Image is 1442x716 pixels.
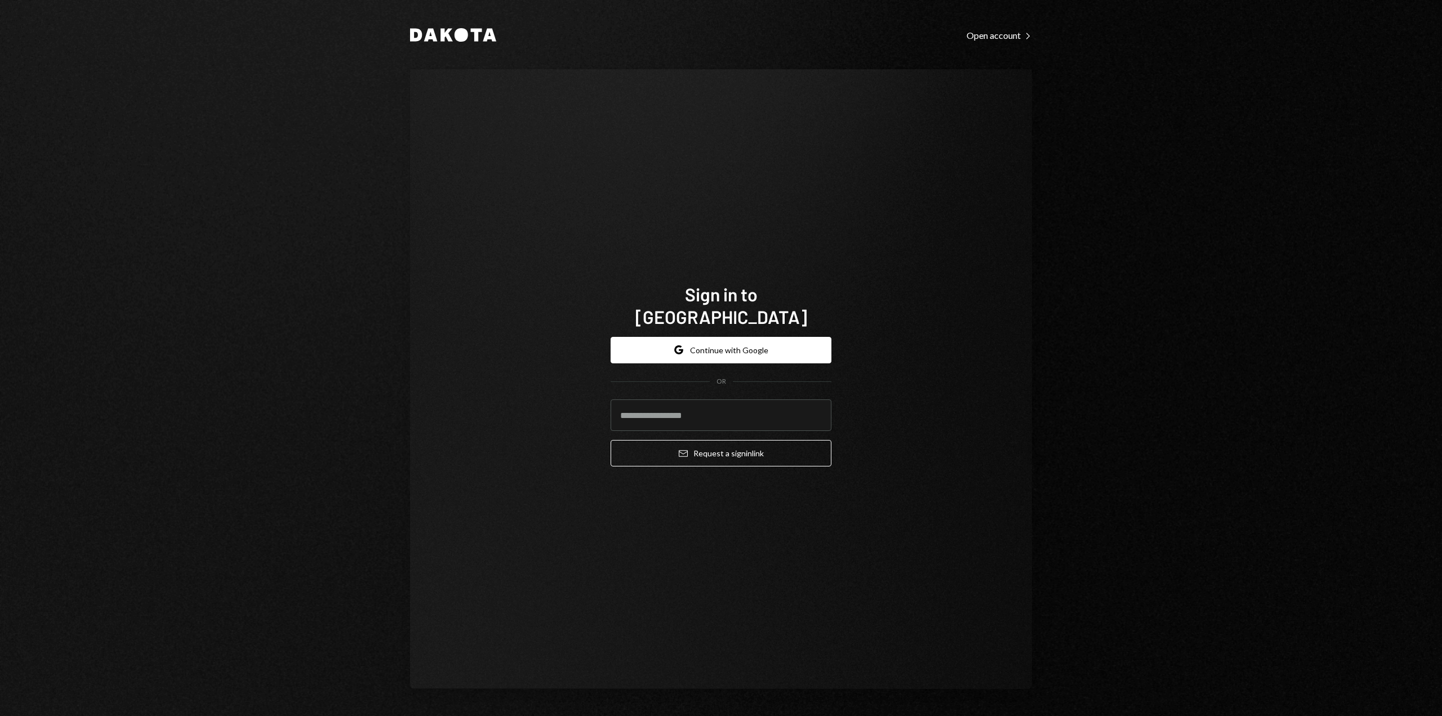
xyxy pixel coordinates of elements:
[716,377,726,386] div: OR
[611,440,831,466] button: Request a signinlink
[809,408,822,422] keeper-lock: Open Keeper Popup
[611,337,831,363] button: Continue with Google
[967,30,1032,41] div: Open account
[611,283,831,328] h1: Sign in to [GEOGRAPHIC_DATA]
[967,29,1032,41] a: Open account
